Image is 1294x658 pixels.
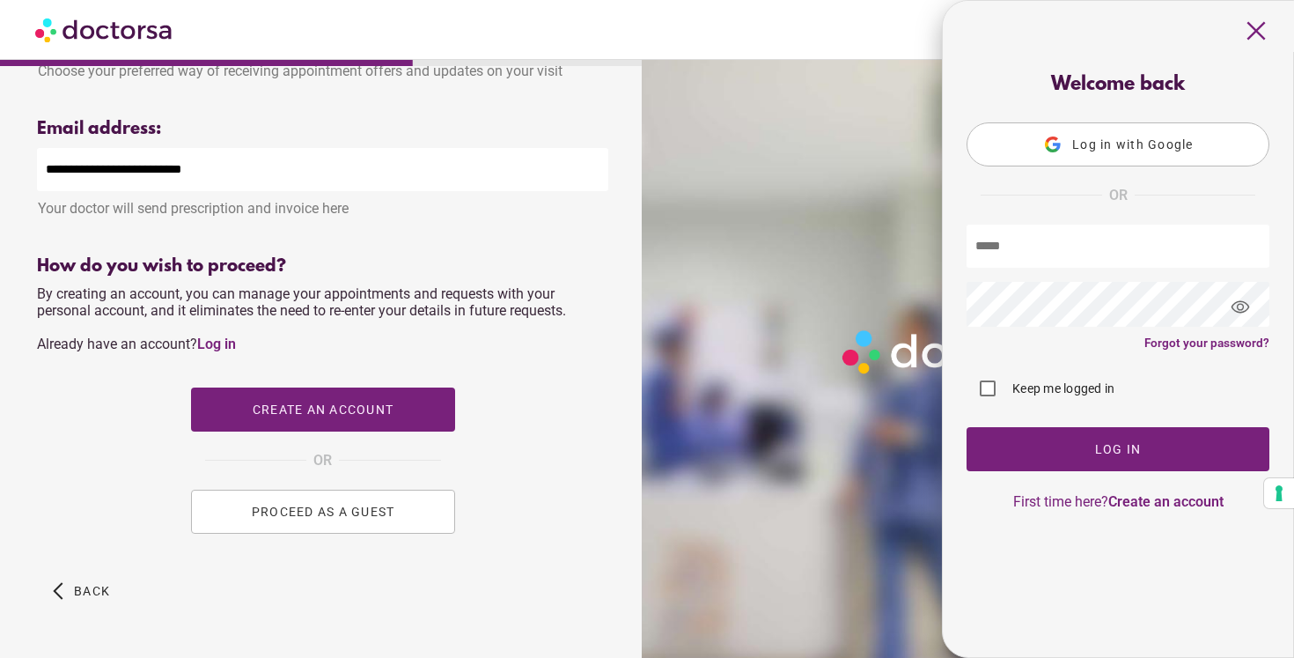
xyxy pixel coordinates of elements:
span: PROCEED AS A GUEST [251,505,394,519]
div: Your doctor will send prescription and invoice here [37,191,608,217]
span: Log In [1095,442,1142,456]
button: arrow_back_ios Back [46,569,117,613]
button: Log in with Google [967,122,1269,166]
span: Back [74,584,110,598]
span: OR [313,449,332,472]
button: Create an account [191,388,455,432]
div: Email address: [37,119,608,139]
a: Forgot your password? [1144,336,1269,350]
div: Choose your preferred way of receiving appointment offers and updates on your visit [37,54,608,79]
span: Log in with Google [1072,137,1194,152]
img: Logo-Doctorsa-trans-White-partial-flat.png [835,323,1094,381]
div: Welcome back [967,74,1269,96]
span: By creating an account, you can manage your appointments and requests with your personal account,... [37,285,566,352]
p: First time here? [967,493,1269,510]
button: PROCEED AS A GUEST [191,490,455,534]
span: close [1239,14,1273,48]
span: visibility [1217,284,1264,331]
button: Your consent preferences for tracking technologies [1264,478,1294,508]
span: OR [1109,184,1128,207]
span: Create an account [252,403,393,417]
a: Log in [197,336,236,352]
div: How do you wish to proceed? [37,256,608,277]
a: Create an account [1108,493,1224,510]
button: Log In [967,427,1269,471]
label: Keep me logged in [1009,380,1114,397]
img: Doctorsa.com [35,10,174,49]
